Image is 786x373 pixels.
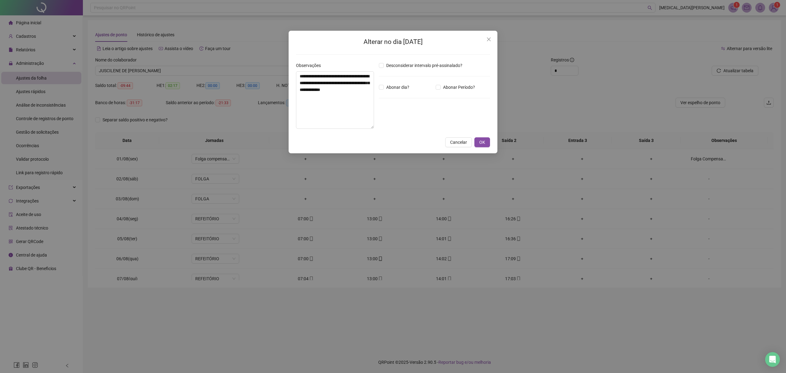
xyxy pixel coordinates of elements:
[450,139,467,146] span: Cancelar
[441,84,477,91] span: Abonar Período?
[384,62,465,69] span: Desconsiderar intervalo pré-assinalado?
[296,62,325,69] label: Observações
[296,37,490,47] h2: Alterar no dia [DATE]
[484,34,494,44] button: Close
[445,137,472,147] button: Cancelar
[474,137,490,147] button: OK
[765,352,780,367] div: Open Intercom Messenger
[479,139,485,146] span: OK
[486,37,491,42] span: close
[384,84,412,91] span: Abonar dia?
